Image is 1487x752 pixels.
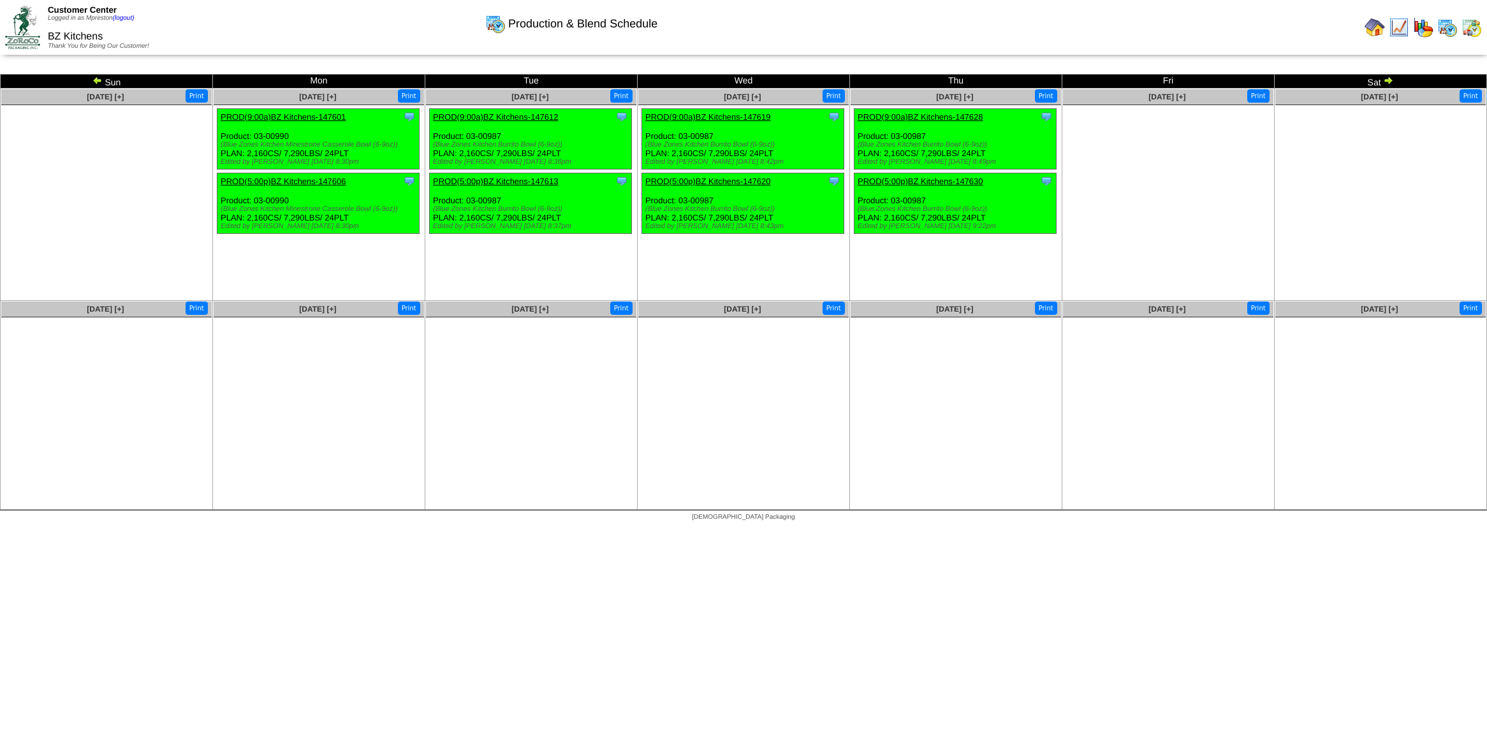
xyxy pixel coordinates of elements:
[1040,110,1053,123] img: Tooltip
[724,92,761,101] a: [DATE] [+]
[433,222,631,230] div: Edited by [PERSON_NAME] [DATE] 8:37pm
[433,205,631,213] div: (Blue Zones Kitchen Burrito Bowl (6-9oz))
[299,305,336,314] a: [DATE] [+]
[1148,92,1185,101] a: [DATE] [+]
[645,158,844,166] div: Edited by [PERSON_NAME] [DATE] 8:42pm
[638,75,850,89] td: Wed
[430,173,632,234] div: Product: 03-00987 PLAN: 2,160CS / 7,290LBS / 24PLT
[1365,17,1385,38] img: home.gif
[1035,89,1057,103] button: Print
[1361,92,1398,101] a: [DATE] [+]
[1247,89,1270,103] button: Print
[299,92,336,101] a: [DATE] [+]
[217,173,420,234] div: Product: 03-00990 PLAN: 2,160CS / 7,290LBS / 24PLT
[1247,301,1270,315] button: Print
[186,89,208,103] button: Print
[221,177,346,186] a: PROD(5:00p)BZ Kitchens-147606
[1040,175,1053,187] img: Tooltip
[92,75,103,85] img: arrowleft.gif
[858,112,983,122] a: PROD(9:00a)BZ Kitchens-147628
[645,177,771,186] a: PROD(5:00p)BZ Kitchens-147620
[1035,301,1057,315] button: Print
[645,141,844,148] div: (Blue Zones Kitchen Burrito Bowl (6-9oz))
[615,110,628,123] img: Tooltip
[645,222,844,230] div: Edited by [PERSON_NAME] [DATE] 8:43pm
[217,109,420,170] div: Product: 03-00990 PLAN: 2,160CS / 7,290LBS / 24PLT
[398,89,420,103] button: Print
[1383,75,1393,85] img: arrowright.gif
[828,110,840,123] img: Tooltip
[854,173,1057,234] div: Product: 03-00987 PLAN: 2,160CS / 7,290LBS / 24PLT
[221,158,419,166] div: Edited by [PERSON_NAME] [DATE] 8:30pm
[403,110,416,123] img: Tooltip
[610,89,633,103] button: Print
[87,305,124,314] a: [DATE] [+]
[854,109,1057,170] div: Product: 03-00987 PLAN: 2,160CS / 7,290LBS / 24PLT
[642,173,844,234] div: Product: 03-00987 PLAN: 2,160CS / 7,290LBS / 24PLT
[48,43,149,50] span: Thank You for Being Our Customer!
[936,92,973,101] a: [DATE] [+]
[87,92,124,101] a: [DATE] [+]
[692,514,795,521] span: [DEMOGRAPHIC_DATA] Packaging
[1148,305,1185,314] a: [DATE] [+]
[615,175,628,187] img: Tooltip
[642,109,844,170] div: Product: 03-00987 PLAN: 2,160CS / 7,290LBS / 24PLT
[221,141,419,148] div: (Blue Zones Kitchen Minestrone Casserole Bowl (6-9oz))
[858,158,1056,166] div: Edited by [PERSON_NAME] [DATE] 8:49pm
[186,301,208,315] button: Print
[113,15,135,22] a: (logout)
[1275,75,1487,89] td: Sat
[221,222,419,230] div: Edited by [PERSON_NAME] [DATE] 8:30pm
[1,75,213,89] td: Sun
[403,175,416,187] img: Tooltip
[5,6,40,48] img: ZoRoCo_Logo(Green%26Foil)%20jpg.webp
[1461,17,1482,38] img: calendarinout.gif
[48,5,117,15] span: Customer Center
[858,205,1056,213] div: (Blue Zones Kitchen Burrito Bowl (6-9oz))
[433,141,631,148] div: (Blue Zones Kitchen Burrito Bowl (6-9oz))
[1389,17,1409,38] img: line_graph.gif
[221,112,346,122] a: PROD(9:00a)BZ Kitchens-147601
[1413,17,1433,38] img: graph.gif
[508,17,657,31] span: Production & Blend Schedule
[398,301,420,315] button: Print
[823,301,845,315] button: Print
[48,31,103,42] span: BZ Kitchens
[858,141,1056,148] div: (Blue Zones Kitchen Burrito Bowl (6-9oz))
[433,158,631,166] div: Edited by [PERSON_NAME] [DATE] 8:36pm
[828,175,840,187] img: Tooltip
[221,205,419,213] div: (Blue Zones Kitchen Minestrone Casserole Bowl (6-9oz))
[610,301,633,315] button: Print
[48,15,135,22] span: Logged in as Mpreston
[645,112,771,122] a: PROD(9:00a)BZ Kitchens-147619
[433,112,559,122] a: PROD(9:00a)BZ Kitchens-147612
[823,89,845,103] button: Print
[936,305,973,314] a: [DATE] [+]
[1062,75,1275,89] td: Fri
[1460,301,1482,315] button: Print
[485,13,506,34] img: calendarprod.gif
[858,222,1056,230] div: Edited by [PERSON_NAME] [DATE] 9:22pm
[724,305,761,314] a: [DATE] [+]
[430,109,632,170] div: Product: 03-00987 PLAN: 2,160CS / 7,290LBS / 24PLT
[645,205,844,213] div: (Blue Zones Kitchen Burrito Bowl (6-9oz))
[425,75,638,89] td: Tue
[1361,305,1398,314] a: [DATE] [+]
[850,75,1062,89] td: Thu
[511,305,548,314] a: [DATE] [+]
[511,92,548,101] a: [DATE] [+]
[858,177,983,186] a: PROD(5:00p)BZ Kitchens-147630
[433,177,559,186] a: PROD(5:00p)BZ Kitchens-147613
